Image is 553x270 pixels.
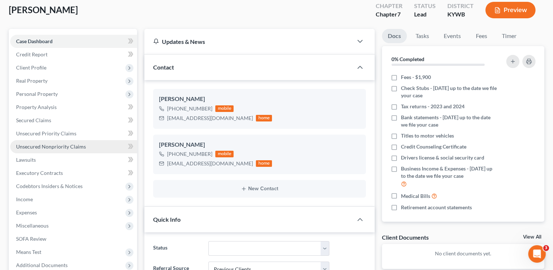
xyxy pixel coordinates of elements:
[10,153,137,166] a: Lawsuits
[401,85,497,99] span: Check Stubs - [DATE] up to the date we file your case
[159,186,360,192] button: New Contact
[16,170,63,176] span: Executory Contracts
[16,236,46,242] span: SOFA Review
[153,216,181,223] span: Quick Info
[16,78,48,84] span: Real Property
[167,150,212,158] div: [PHONE_NUMBER]
[10,127,137,140] a: Unsecured Priority Claims
[16,183,83,189] span: Codebtors Insiders & Notices
[256,115,272,121] div: home
[414,2,436,10] div: Status
[215,105,234,112] div: mobile
[16,91,58,97] span: Personal Property
[10,114,137,127] a: Secured Claims
[382,233,429,241] div: Client Documents
[543,245,549,251] span: 3
[10,232,137,245] a: SOFA Review
[438,29,467,43] a: Events
[447,2,474,10] div: District
[16,143,86,150] span: Unsecured Nonpriority Claims
[153,64,174,71] span: Contact
[16,64,46,71] span: Client Profile
[528,245,546,263] iframe: Intercom live chat
[410,29,435,43] a: Tasks
[388,250,538,257] p: No client documents yet.
[16,222,49,229] span: Miscellaneous
[397,11,401,18] span: 7
[496,29,522,43] a: Timer
[16,117,51,123] span: Secured Claims
[376,2,402,10] div: Chapter
[391,56,424,62] strong: 0% Completed
[376,10,402,19] div: Chapter
[167,115,253,122] div: [EMAIL_ADDRESS][DOMAIN_NAME]
[401,132,454,139] span: Titles to motor vehicles
[16,209,37,215] span: Expenses
[16,157,36,163] span: Lawsuits
[485,2,535,18] button: Preview
[401,154,484,161] span: Drivers license & social security card
[10,101,137,114] a: Property Analysis
[414,10,436,19] div: Lead
[159,95,360,104] div: [PERSON_NAME]
[382,29,407,43] a: Docs
[16,196,33,202] span: Income
[10,140,137,153] a: Unsecured Nonpriority Claims
[149,241,204,256] label: Status
[447,10,474,19] div: KYWB
[215,151,234,157] div: mobile
[401,192,430,200] span: Medical Bills
[153,38,344,45] div: Updates & News
[167,160,253,167] div: [EMAIL_ADDRESS][DOMAIN_NAME]
[401,165,497,180] span: Business Income & Expenses - [DATE] up to the date we file your case
[9,4,78,15] span: [PERSON_NAME]
[16,249,41,255] span: Means Test
[16,262,68,268] span: Additional Documents
[16,130,76,136] span: Unsecured Priority Claims
[159,140,360,149] div: [PERSON_NAME]
[167,105,212,112] div: [PHONE_NUMBER]
[10,35,137,48] a: Case Dashboard
[16,104,57,110] span: Property Analysis
[256,160,272,167] div: home
[16,38,53,44] span: Case Dashboard
[10,166,137,180] a: Executory Contracts
[401,143,466,150] span: Credit Counseling Certificate
[523,235,541,240] a: View All
[10,48,137,61] a: Credit Report
[401,103,465,110] span: Tax returns - 2023 and 2024
[470,29,493,43] a: Fees
[401,74,431,81] span: Fees - $1,900
[401,114,497,128] span: Bank statements - [DATE] up to the date we file your case
[401,204,472,211] span: Retirement account statements
[16,51,48,57] span: Credit Report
